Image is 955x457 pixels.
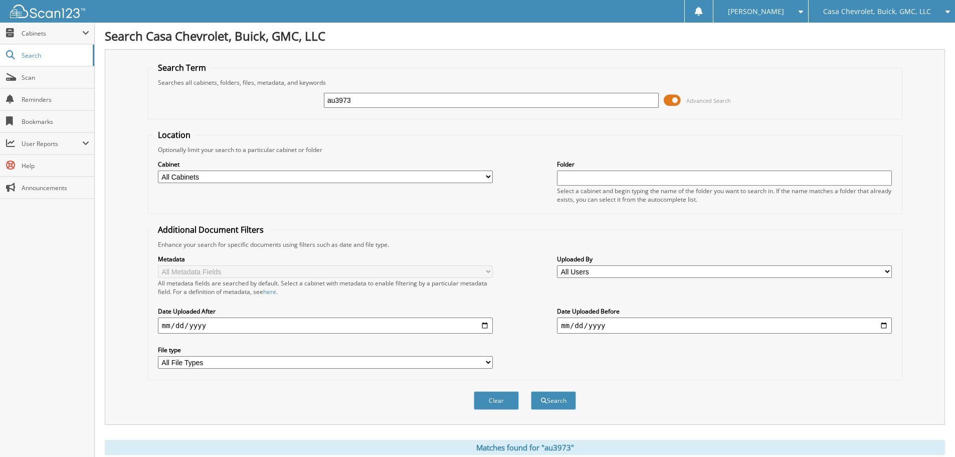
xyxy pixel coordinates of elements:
[158,160,493,169] label: Cabinet
[686,97,731,104] span: Advanced Search
[158,255,493,263] label: Metadata
[22,29,82,38] span: Cabinets
[158,279,493,296] div: All metadata fields are searched by default. Select a cabinet with metadata to enable filtering b...
[153,78,897,87] div: Searches all cabinets, folders, files, metadata, and keywords
[531,391,576,410] button: Search
[153,240,897,249] div: Enhance your search for specific documents using filters such as date and file type.
[474,391,519,410] button: Clear
[22,139,82,148] span: User Reports
[158,318,493,334] input: start
[105,440,945,455] div: Matches found for "au3973"
[153,62,211,73] legend: Search Term
[263,287,276,296] a: here
[557,318,892,334] input: end
[153,145,897,154] div: Optionally limit your search to a particular cabinet or folder
[557,187,892,204] div: Select a cabinet and begin typing the name of the folder you want to search in. If the name match...
[728,9,784,15] span: [PERSON_NAME]
[153,224,269,235] legend: Additional Document Filters
[10,5,85,18] img: scan123-logo-white.svg
[22,117,89,126] span: Bookmarks
[158,307,493,316] label: Date Uploaded After
[823,9,931,15] span: Casa Chevrolet, Buick, GMC, LLC
[22,51,88,60] span: Search
[557,307,892,316] label: Date Uploaded Before
[22,95,89,104] span: Reminders
[22,73,89,82] span: Scan
[22,184,89,192] span: Announcements
[557,255,892,263] label: Uploaded By
[557,160,892,169] label: Folder
[22,162,89,170] span: Help
[105,28,945,44] h1: Search Casa Chevrolet, Buick, GMC, LLC
[153,129,196,140] legend: Location
[158,346,493,354] label: File type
